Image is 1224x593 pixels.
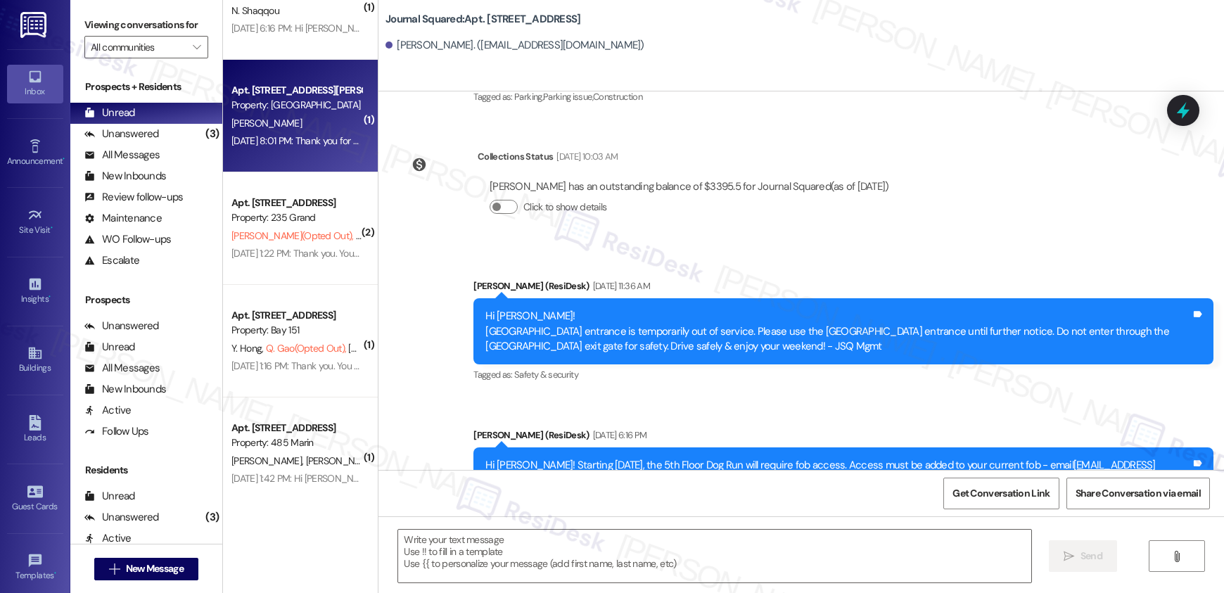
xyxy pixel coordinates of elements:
[231,196,362,210] div: Apt. [STREET_ADDRESS]
[51,223,53,233] span: •
[385,38,644,53] div: [PERSON_NAME]. ([EMAIL_ADDRESS][DOMAIN_NAME])
[523,200,606,215] label: Click to show details
[7,272,63,310] a: Insights •
[84,382,166,397] div: New Inbounds
[231,98,362,113] div: Property: [GEOGRAPHIC_DATA]
[385,12,580,27] b: Journal Squared: Apt. [STREET_ADDRESS]
[202,123,222,145] div: (3)
[231,323,362,338] div: Property: Bay 151
[7,65,63,103] a: Inbox
[7,411,63,449] a: Leads
[70,79,222,94] div: Prospects + Residents
[231,117,302,129] span: [PERSON_NAME]
[593,91,642,103] span: Construction
[84,211,162,226] div: Maintenance
[91,36,186,58] input: All communities
[1076,486,1201,501] span: Share Conversation via email
[943,478,1059,509] button: Get Conversation Link
[84,340,135,355] div: Unread
[231,359,920,372] div: [DATE] 1:16 PM: Thank you. You will no longer receive texts from this thread. Please reply with '...
[231,247,922,260] div: [DATE] 1:22 PM: Thank you. You will no longer receive texts from this thread. Please reply with '...
[473,364,1213,385] div: Tagged as:
[349,342,419,355] span: [PERSON_NAME]
[70,293,222,307] div: Prospects
[84,148,160,162] div: All Messages
[266,342,349,355] span: Q. Gao (Opted Out)
[231,342,266,355] span: Y. Hong
[84,169,166,184] div: New Inbounds
[84,361,160,376] div: All Messages
[589,279,650,293] div: [DATE] 11:36 AM
[553,149,618,164] div: [DATE] 10:03 AM
[84,106,135,120] div: Unread
[20,12,49,38] img: ResiDesk Logo
[63,154,65,164] span: •
[478,149,553,164] div: Collections Status
[84,253,139,268] div: Escalate
[84,424,149,439] div: Follow Ups
[1066,478,1210,509] button: Share Conversation via email
[84,232,171,247] div: WO Follow-ups
[126,561,184,576] span: New Message
[589,428,647,442] div: [DATE] 6:16 PM
[109,563,120,575] i: 
[514,369,578,381] span: Safety & security
[84,127,159,141] div: Unanswered
[231,421,362,435] div: Apt. [STREET_ADDRESS]
[473,87,1213,107] div: Tagged as:
[7,203,63,241] a: Site Visit •
[7,480,63,518] a: Guest Cards
[485,458,1191,488] div: Hi [PERSON_NAME]! Starting [DATE], the 5th Floor Dog Run will require fob access. Access must be ...
[306,454,376,467] span: [PERSON_NAME]
[84,403,132,418] div: Active
[231,83,362,98] div: Apt. [STREET_ADDRESS][PERSON_NAME]
[70,463,222,478] div: Residents
[231,308,362,323] div: Apt. [STREET_ADDRESS]
[84,531,132,546] div: Active
[1064,551,1074,562] i: 
[473,279,1213,298] div: [PERSON_NAME] (ResiDesk)
[485,309,1191,354] div: Hi [PERSON_NAME]! [GEOGRAPHIC_DATA] entrance is temporarily out of service. Please use the [GEOGR...
[231,435,362,450] div: Property: 485 Marin
[1171,551,1182,562] i: 
[514,91,543,103] span: Parking ,
[84,319,159,333] div: Unanswered
[1080,549,1102,563] span: Send
[84,510,159,525] div: Unanswered
[84,489,135,504] div: Unread
[231,4,279,17] span: N. Shaqqou
[84,190,183,205] div: Review follow-ups
[94,558,198,580] button: New Message
[952,486,1050,501] span: Get Conversation Link
[543,91,593,103] span: Parking issue ,
[231,134,1082,147] div: [DATE] 8:01 PM: Thank you for your message. Our offices are currently closed, but we will contact...
[193,42,200,53] i: 
[473,428,1213,447] div: [PERSON_NAME] (ResiDesk)
[7,341,63,379] a: Buildings
[490,179,888,194] div: [PERSON_NAME] has an outstanding balance of $3395.5 for Journal Squared (as of [DATE])
[231,229,356,242] span: [PERSON_NAME] (Opted Out)
[231,210,362,225] div: Property: 235 Grand
[49,292,51,302] span: •
[1049,540,1117,572] button: Send
[84,14,208,36] label: Viewing conversations for
[202,506,222,528] div: (3)
[7,549,63,587] a: Templates •
[231,454,306,467] span: [PERSON_NAME]
[54,568,56,578] span: •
